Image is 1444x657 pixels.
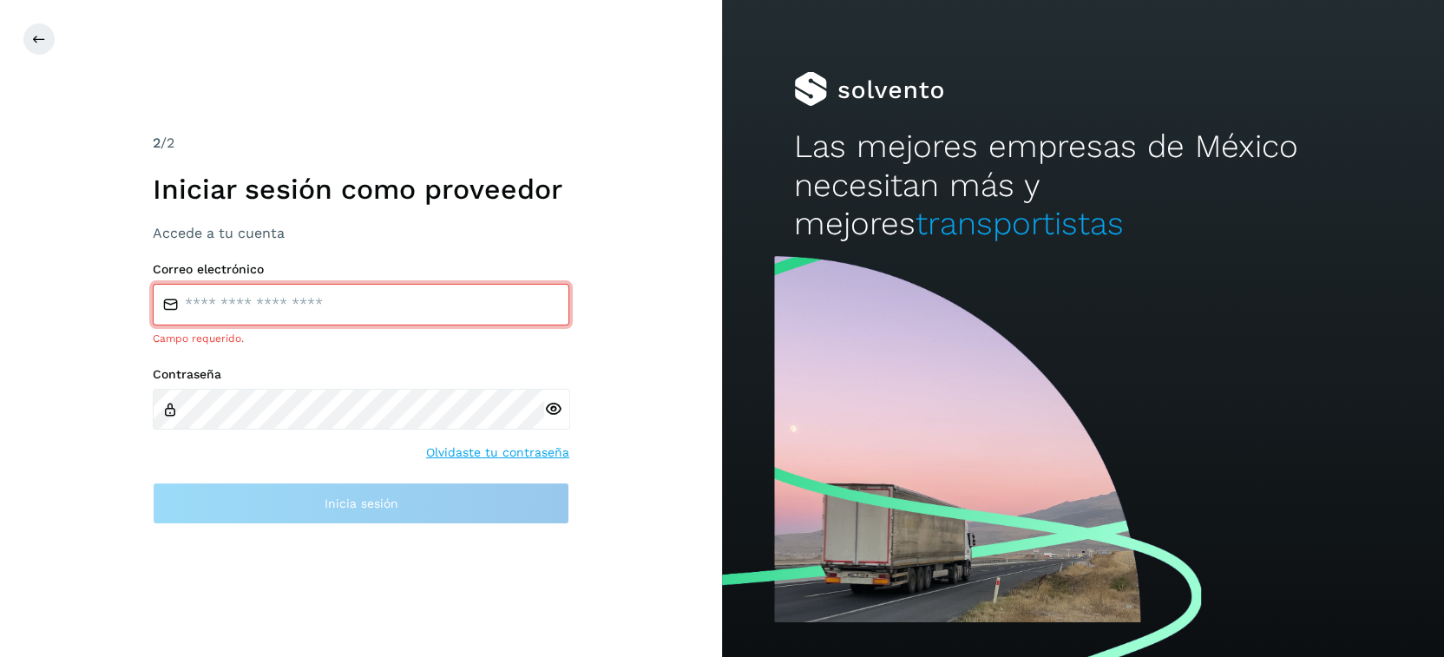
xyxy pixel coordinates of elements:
div: /2 [153,133,569,154]
label: Correo electrónico [153,262,569,277]
h2: Las mejores empresas de México necesitan más y mejores [794,128,1372,243]
a: Olvidaste tu contraseña [426,443,569,462]
h3: Accede a tu cuenta [153,225,569,241]
span: Inicia sesión [325,497,398,509]
span: 2 [153,135,161,151]
div: Campo requerido. [153,331,569,346]
h1: Iniciar sesión como proveedor [153,173,569,206]
span: transportistas [916,205,1124,242]
label: Contraseña [153,367,569,382]
button: Inicia sesión [153,483,569,524]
